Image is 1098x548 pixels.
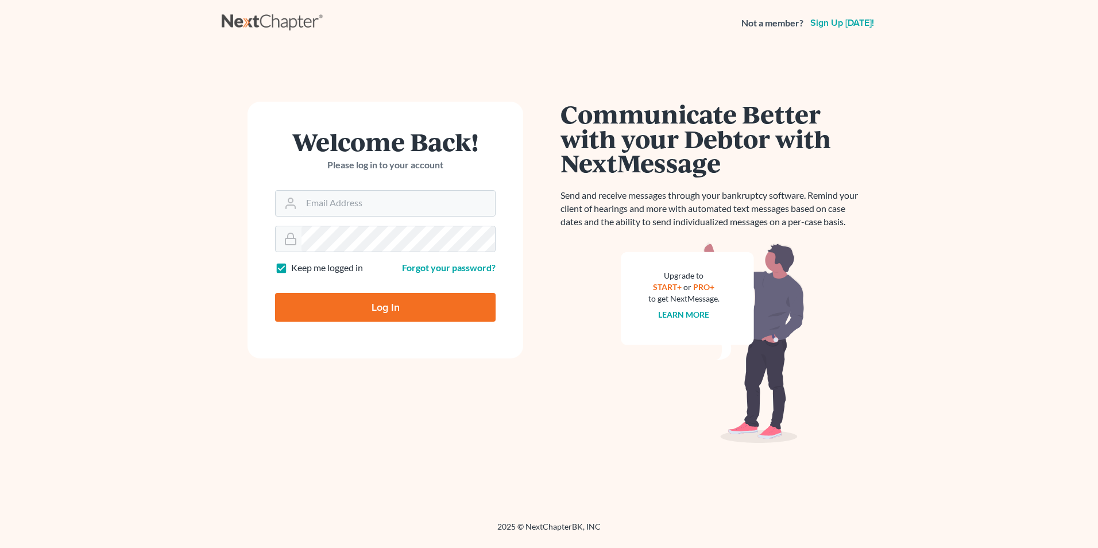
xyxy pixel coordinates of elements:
[402,262,496,273] a: Forgot your password?
[560,189,865,229] p: Send and receive messages through your bankruptcy software. Remind your client of hearings and mo...
[648,270,720,281] div: Upgrade to
[694,282,715,292] a: PRO+
[621,242,805,443] img: nextmessage_bg-59042aed3d76b12b5cd301f8e5b87938c9018125f34e5fa2b7a6b67550977c72.svg
[222,521,876,542] div: 2025 © NextChapterBK, INC
[275,293,496,322] input: Log In
[659,310,710,319] a: Learn more
[654,282,682,292] a: START+
[648,293,720,304] div: to get NextMessage.
[275,129,496,154] h1: Welcome Back!
[684,282,692,292] span: or
[301,191,495,216] input: Email Address
[291,261,363,275] label: Keep me logged in
[808,18,876,28] a: Sign up [DATE]!
[560,102,865,175] h1: Communicate Better with your Debtor with NextMessage
[275,159,496,172] p: Please log in to your account
[741,17,803,30] strong: Not a member?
